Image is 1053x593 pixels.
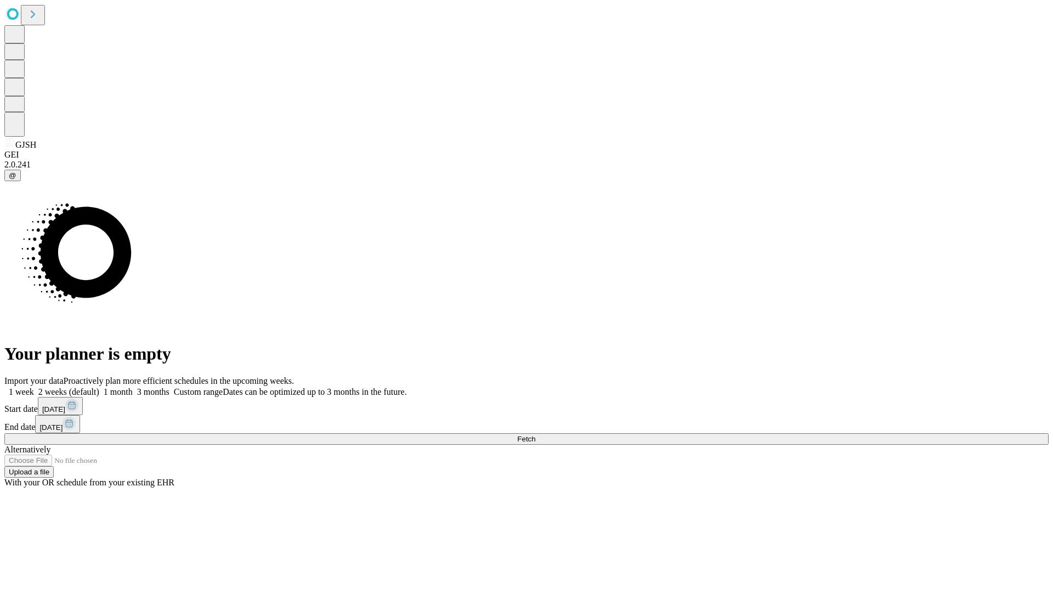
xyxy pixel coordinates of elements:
span: Dates can be optimized up to 3 months in the future. [223,387,406,396]
span: @ [9,171,16,180]
span: 2 weeks (default) [38,387,99,396]
span: Custom range [174,387,223,396]
span: 3 months [137,387,169,396]
button: @ [4,170,21,181]
span: Proactively plan more efficient schedules in the upcoming weeks. [64,376,294,385]
span: GJSH [15,140,36,149]
div: GEI [4,150,1049,160]
span: 1 week [9,387,34,396]
h1: Your planner is empty [4,344,1049,364]
span: [DATE] [39,423,63,432]
div: 2.0.241 [4,160,1049,170]
button: Fetch [4,433,1049,445]
span: With your OR schedule from your existing EHR [4,478,174,487]
button: [DATE] [38,397,83,415]
div: End date [4,415,1049,433]
button: Upload a file [4,466,54,478]
span: Alternatively [4,445,50,454]
span: [DATE] [42,405,65,413]
div: Start date [4,397,1049,415]
span: Fetch [517,435,535,443]
button: [DATE] [35,415,80,433]
span: 1 month [104,387,133,396]
span: Import your data [4,376,64,385]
